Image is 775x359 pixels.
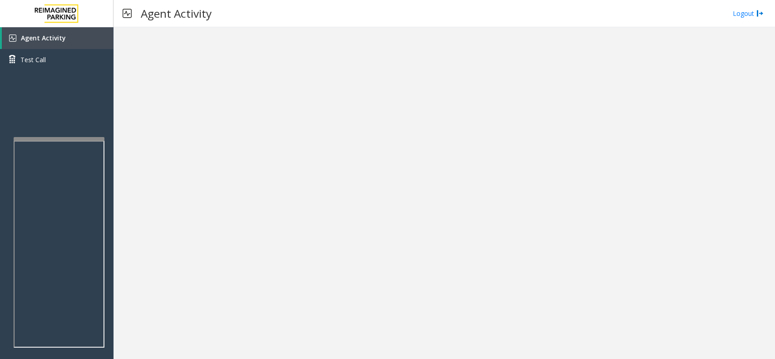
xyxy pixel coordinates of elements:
[2,27,114,49] a: Agent Activity
[9,34,16,42] img: 'icon'
[136,2,216,25] h3: Agent Activity
[21,34,66,42] span: Agent Activity
[20,55,46,64] span: Test Call
[756,9,764,18] img: logout
[733,9,764,18] a: Logout
[123,2,132,25] img: pageIcon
